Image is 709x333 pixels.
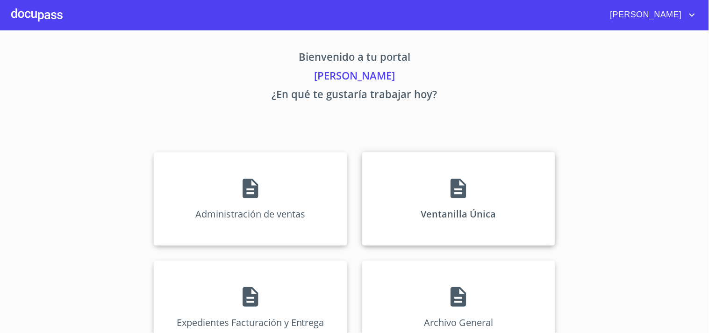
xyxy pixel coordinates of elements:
button: account of current user [603,7,698,22]
p: Ventanilla Única [421,208,496,220]
p: Administración de ventas [195,208,305,220]
span: [PERSON_NAME] [603,7,687,22]
p: Archivo General [424,316,493,329]
p: ¿En qué te gustaría trabajar hoy? [67,87,643,105]
p: [PERSON_NAME] [67,68,643,87]
p: Expedientes Facturación y Entrega [177,316,324,329]
p: Bienvenido a tu portal [67,49,643,68]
